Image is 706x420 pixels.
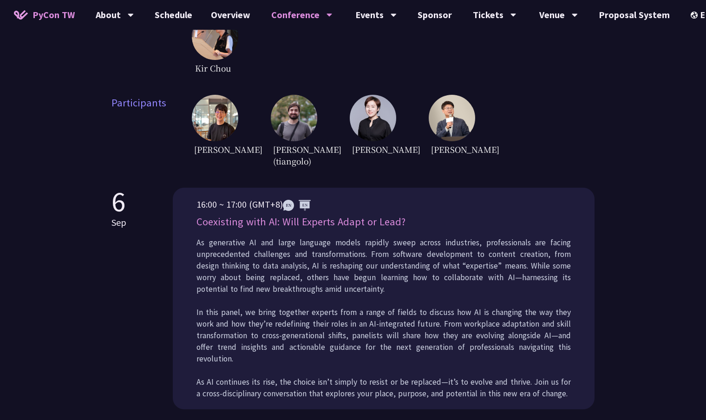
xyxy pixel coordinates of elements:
p: Sep [111,216,126,230]
span: [PERSON_NAME] [192,141,234,157]
img: TicaLin.61491bf.png [350,95,396,141]
p: As generative AI and large language models rapidly sweep across industries, professionals are fac... [196,237,571,400]
span: Kir Chou [192,60,234,76]
img: Home icon of PyCon TW 2025 [14,10,28,20]
span: PyCon TW [33,8,75,22]
img: ENEN.5a408d1.svg [283,200,311,211]
a: PyCon TW [5,3,84,26]
img: Sebasti%C3%A1nRam%C3%ADrez.1365658.jpeg [271,95,317,141]
p: Coexisting with AI: Will Experts Adapt or Lead? [196,214,571,230]
p: 6 [111,188,126,216]
img: DongheeNa.093fe47.jpeg [192,95,238,141]
p: 16:00 ~ 17:00 (GMT+8) [196,197,571,211]
img: YCChen.e5e7a43.jpg [429,95,475,141]
span: Participants [111,95,192,169]
img: Locale Icon [691,12,700,19]
img: Kir Chou [192,13,238,60]
span: [PERSON_NAME] (tiangolo) [271,141,313,169]
span: [PERSON_NAME] [350,141,392,157]
span: [PERSON_NAME] [429,141,471,157]
span: Host [111,13,192,76]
